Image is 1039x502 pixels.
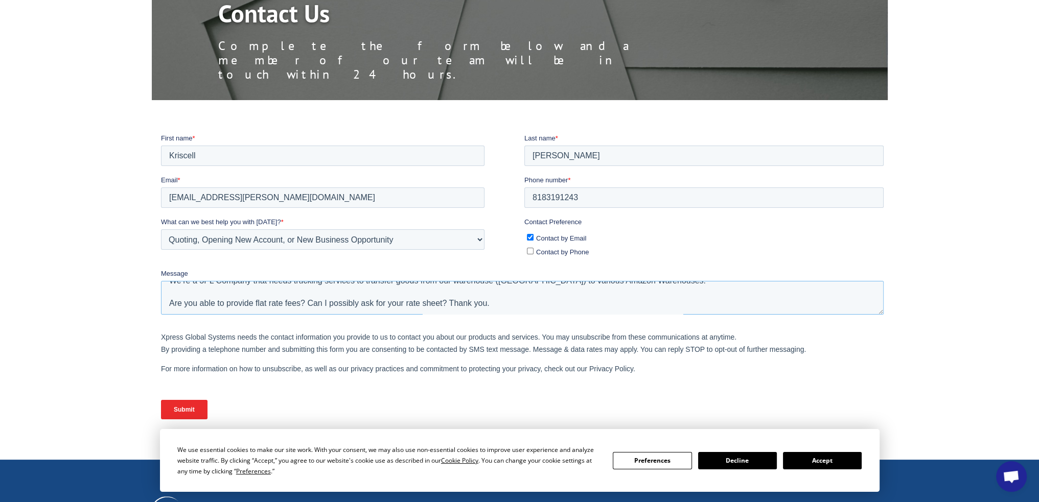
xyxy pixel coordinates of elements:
p: Complete the form below and a member of our team will be in touch within 24 hours. [218,39,678,82]
span: Preferences [236,467,271,475]
div: Open chat [996,461,1027,492]
span: Cookie Policy [441,456,478,465]
button: Accept [783,452,862,469]
iframe: Form 0 [161,133,888,427]
button: Decline [698,452,777,469]
div: We use essential cookies to make our site work. With your consent, we may also use non-essential ... [177,444,601,476]
h1: Contact Us [218,1,678,31]
button: Preferences [613,452,691,469]
div: Cookie Consent Prompt [160,429,880,492]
